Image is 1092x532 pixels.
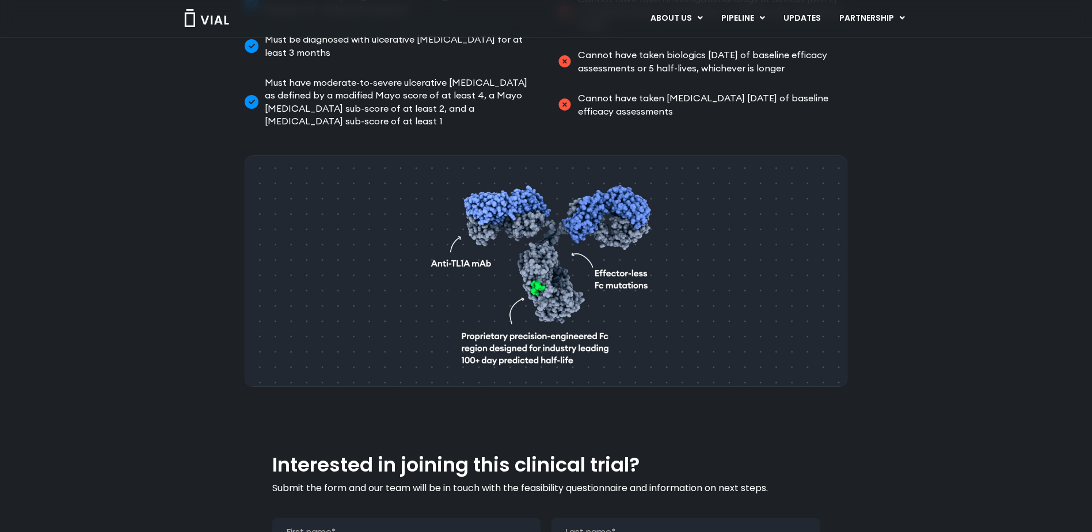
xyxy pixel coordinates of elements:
span: Cannot have taken [MEDICAL_DATA] [DATE] of baseline efficacy assessments [575,92,848,117]
span: Cannot have taken biologics [DATE] of baseline efficacy assessments or 5 half-lives, whichever is... [575,48,848,74]
a: PARTNERSHIPMenu Toggle [830,9,914,28]
span: Must be diagnosed with ulcerative [MEDICAL_DATA] for at least 3 months [262,33,535,59]
h2: Interested in joining this clinical trial? [272,454,820,476]
p: Submit the form and our team will be in touch with the feasibility questionnaire and information ... [272,481,820,495]
a: UPDATES [774,9,830,28]
img: Vial Logo [184,9,230,27]
span: Must have moderate-to-severe ulcerative [MEDICAL_DATA] as defined by a modified Mayo score of at ... [262,76,535,128]
a: PIPELINEMenu Toggle [712,9,774,28]
a: ABOUT USMenu Toggle [641,9,711,28]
